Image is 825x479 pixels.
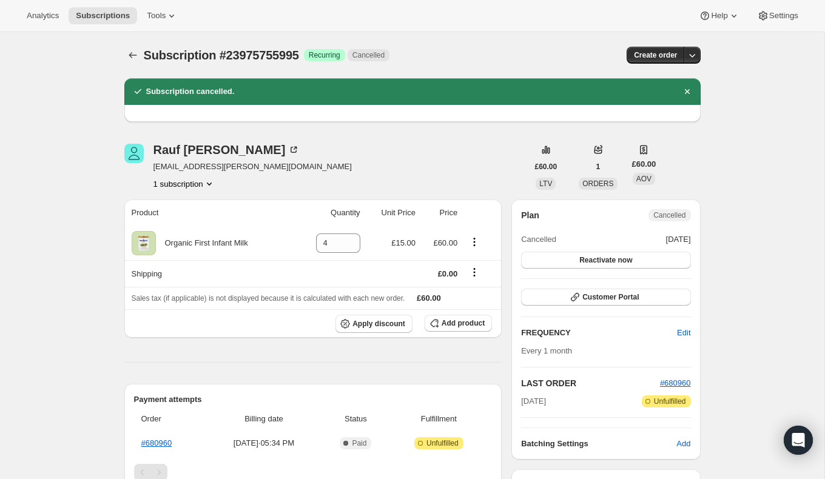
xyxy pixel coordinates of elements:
button: Tools [140,7,185,24]
span: Cancelled [521,233,556,246]
span: Add [676,438,690,450]
span: Paid [352,438,366,448]
span: Recurring [309,50,340,60]
span: Every 1 month [521,346,572,355]
span: Apply discount [352,319,405,329]
th: Order [134,406,206,432]
h2: Subscription cancelled. [146,85,235,98]
button: Analytics [19,7,66,24]
span: Subscriptions [76,11,130,21]
span: Help [711,11,727,21]
button: Shipping actions [465,266,484,279]
span: AOV [636,175,652,183]
span: Reactivate now [579,255,632,265]
span: Subscription #23975755995 [144,49,299,62]
span: £60.00 [433,238,457,247]
button: Apply discount [335,315,412,333]
th: Shipping [124,260,295,287]
th: Product [124,199,295,226]
img: product img [132,231,156,255]
h6: Batching Settings [521,438,676,450]
button: Subscriptions [124,47,141,64]
div: Open Intercom Messenger [784,426,813,455]
span: Status [326,413,385,425]
button: Edit [670,323,698,343]
span: £60.00 [632,158,656,170]
button: Reactivate now [521,252,690,269]
span: [EMAIL_ADDRESS][PERSON_NAME][DOMAIN_NAME] [153,161,352,173]
span: Cancelled [352,50,385,60]
a: #680960 [141,438,172,447]
button: £60.00 [528,158,565,175]
span: [DATE] · 05:34 PM [209,437,318,449]
button: Product actions [153,178,215,190]
span: ORDERS [582,179,613,188]
span: £60.00 [535,162,557,172]
span: Fulfillment [392,413,485,425]
h2: Plan [521,209,539,221]
div: Organic First Infant Milk [156,237,248,249]
span: Customer Portal [582,292,639,302]
button: Add [669,434,698,454]
a: #680960 [660,378,691,387]
button: Subscriptions [69,7,137,24]
button: Customer Portal [521,289,690,306]
button: Add product [425,315,492,332]
span: Rauf Javadov [124,144,144,163]
button: Create order [627,47,684,64]
span: Add product [442,318,485,328]
span: [DATE] [521,395,546,407]
span: £0.00 [438,269,458,278]
h2: FREQUENCY [521,327,677,339]
button: #680960 [660,377,691,389]
button: Product actions [465,235,484,249]
button: Dismiss notification [679,83,696,100]
span: [DATE] [666,233,691,246]
button: Settings [750,7,806,24]
th: Unit Price [364,199,419,226]
div: Rauf [PERSON_NAME] [153,144,300,156]
button: Help [692,7,747,24]
span: £60.00 [417,293,441,303]
span: Cancelled [653,210,685,220]
span: Edit [677,327,690,339]
th: Quantity [295,199,364,226]
span: 1 [596,162,601,172]
span: Unfulfilled [654,397,686,406]
span: Create order [634,50,677,60]
span: Sales tax (if applicable) is not displayed because it is calculated with each new order. [132,294,405,303]
span: LTV [539,179,552,188]
span: Billing date [209,413,318,425]
span: Settings [769,11,798,21]
th: Price [419,199,461,226]
h2: Payment attempts [134,394,493,406]
span: Analytics [27,11,59,21]
h2: LAST ORDER [521,377,660,389]
button: 1 [589,158,608,175]
span: Unfulfilled [426,438,459,448]
span: £15.00 [391,238,416,247]
span: Tools [147,11,166,21]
